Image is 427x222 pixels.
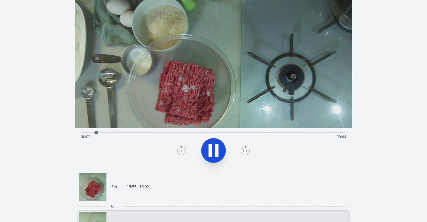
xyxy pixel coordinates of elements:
[79,173,106,201] img: 250927065636_thumb.jpeg
[111,204,117,209] span: 8m
[111,184,117,189] p: 6m
[81,134,90,139] span: 00:02
[127,184,149,189] p: 15:55 - 16:02
[337,134,346,139] span: 00:44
